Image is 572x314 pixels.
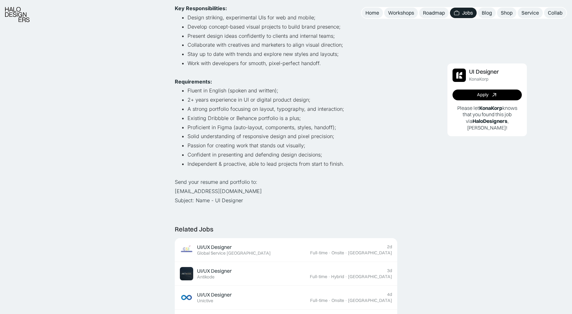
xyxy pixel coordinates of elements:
div: Collab [548,10,562,16]
img: Job Image [180,267,193,280]
div: Workshops [388,10,414,16]
div: Service [521,10,539,16]
div: Unictive [197,298,213,304]
div: Global Service [GEOGRAPHIC_DATA] [197,251,271,256]
b: HaloDesigners [473,118,507,124]
p: Send your resume and portfolio to: [EMAIL_ADDRESS][DOMAIN_NAME] Subject: Name - UI Designer [175,177,397,205]
a: Collab [544,8,566,18]
div: · [345,250,347,256]
img: Job Image [453,69,466,82]
div: Home [365,10,379,16]
div: UI/UX Designer [197,291,232,298]
div: 3d [387,268,392,273]
li: Passion for creating work that stands out visually; [187,141,397,150]
li: Existing Dribbble or Behance portfolio is a plus; [187,114,397,123]
div: Full-time [310,298,328,303]
li: Stay up to date with trends and explore new styles and layouts; [187,50,397,59]
div: Apply [477,92,488,98]
a: Home [362,8,383,18]
div: Onsite [331,250,344,256]
li: Solid understanding of responsive design and pixel precision; [187,132,397,141]
p: ‍ [175,169,397,178]
img: Job Image [180,243,193,257]
a: Shop [497,8,516,18]
div: Onsite [331,298,344,303]
div: · [328,250,331,256]
a: Blog [478,8,496,18]
div: Blog [482,10,492,16]
li: 2+ years experience in UI or digital product design; [187,95,397,104]
div: · [345,274,347,279]
div: UI Designer [469,69,499,75]
div: Hybrid [331,274,344,279]
div: [GEOGRAPHIC_DATA] [348,274,392,279]
div: KonaKorp [469,77,488,82]
li: Confident in presenting and defending design decisions; [187,150,397,159]
div: Full-time [310,250,328,256]
div: Full-time [310,274,327,279]
div: Related Jobs [175,225,213,233]
p: Please let knows that you found this job via , [PERSON_NAME]! [453,105,522,131]
a: Job ImageUI/UX DesignerUnictive4dFull-time·Onsite·[GEOGRAPHIC_DATA] [175,286,397,310]
div: UI/UX Designer [197,268,232,274]
a: Apply [453,90,522,100]
li: Design striking, experimental UIs for web and mobile; [187,13,397,22]
a: Job ImageUI/UX DesignerGlobal Service [GEOGRAPHIC_DATA]2dFull-time·Onsite·[GEOGRAPHIC_DATA] [175,238,397,262]
a: Service [518,8,543,18]
b: KonaKorp [479,105,502,111]
div: 2d [387,244,392,250]
img: Job Image [180,291,193,304]
strong: Requirements: [175,78,212,85]
div: Antikode [197,274,214,280]
div: · [328,298,331,303]
div: · [345,298,347,303]
div: · [328,274,330,279]
li: Present design ideas confidently to clients and internal teams; [187,31,397,41]
div: Shop [501,10,513,16]
li: Proficient in Figma (auto-layout, components, styles, handoff); [187,123,397,132]
div: 4d [387,292,392,297]
li: Work with developers for smooth, pixel-perfect handoff. [187,59,397,68]
a: Roadmap [419,8,449,18]
li: Develop concept-based visual projects to build brand presence; [187,22,397,31]
li: A strong portfolio focusing on layout, typography, and interaction; [187,104,397,114]
li: Independent & proactive, able to lead projects from start to finish. [187,159,397,169]
div: Jobs [462,10,473,16]
p: ‍ [175,68,397,77]
strong: Key Responsibilities: [175,5,227,11]
div: Roadmap [423,10,445,16]
li: Collaborate with creatives and marketers to align visual direction; [187,40,397,50]
a: Jobs [450,8,477,18]
a: Workshops [384,8,418,18]
div: [GEOGRAPHIC_DATA] [348,250,392,256]
a: Job ImageUI/UX DesignerAntikode3dFull-time·Hybrid·[GEOGRAPHIC_DATA] [175,262,397,286]
li: Fluent in English (spoken and written); [187,86,397,95]
div: [GEOGRAPHIC_DATA] [348,298,392,303]
div: UI/UX Designer [197,244,232,251]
